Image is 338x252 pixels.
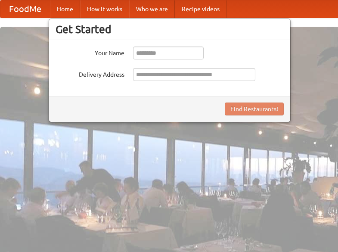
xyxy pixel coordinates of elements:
[129,0,175,18] a: Who we are
[56,23,284,36] h3: Get Started
[56,47,124,57] label: Your Name
[225,103,284,115] button: Find Restaurants!
[50,0,80,18] a: Home
[0,0,50,18] a: FoodMe
[56,68,124,79] label: Delivery Address
[175,0,226,18] a: Recipe videos
[80,0,129,18] a: How it works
